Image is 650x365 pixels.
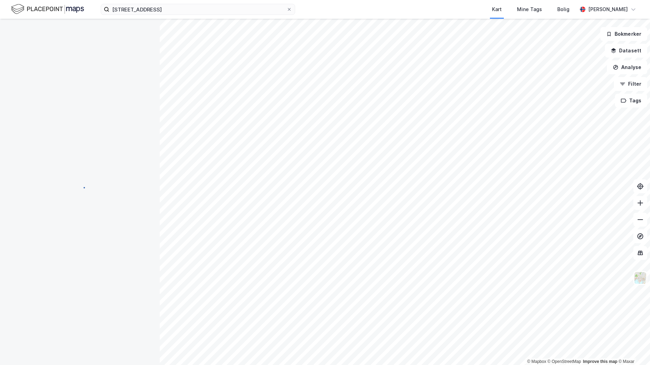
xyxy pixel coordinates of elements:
button: Analyse [607,60,647,74]
button: Filter [614,77,647,91]
a: Mapbox [527,359,546,364]
div: Mine Tags [517,5,542,14]
div: Kart [492,5,502,14]
img: logo.f888ab2527a4732fd821a326f86c7f29.svg [11,3,84,15]
button: Bokmerker [600,27,647,41]
button: Tags [615,94,647,108]
div: Bolig [557,5,569,14]
div: [PERSON_NAME] [588,5,628,14]
a: Improve this map [583,359,617,364]
iframe: Chat Widget [615,332,650,365]
img: Z [634,271,647,285]
div: Kontrollprogram for chat [615,332,650,365]
input: Søk på adresse, matrikkel, gårdeiere, leietakere eller personer [109,4,286,15]
img: spinner.a6d8c91a73a9ac5275cf975e30b51cfb.svg [74,182,85,193]
button: Datasett [605,44,647,58]
a: OpenStreetMap [548,359,581,364]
